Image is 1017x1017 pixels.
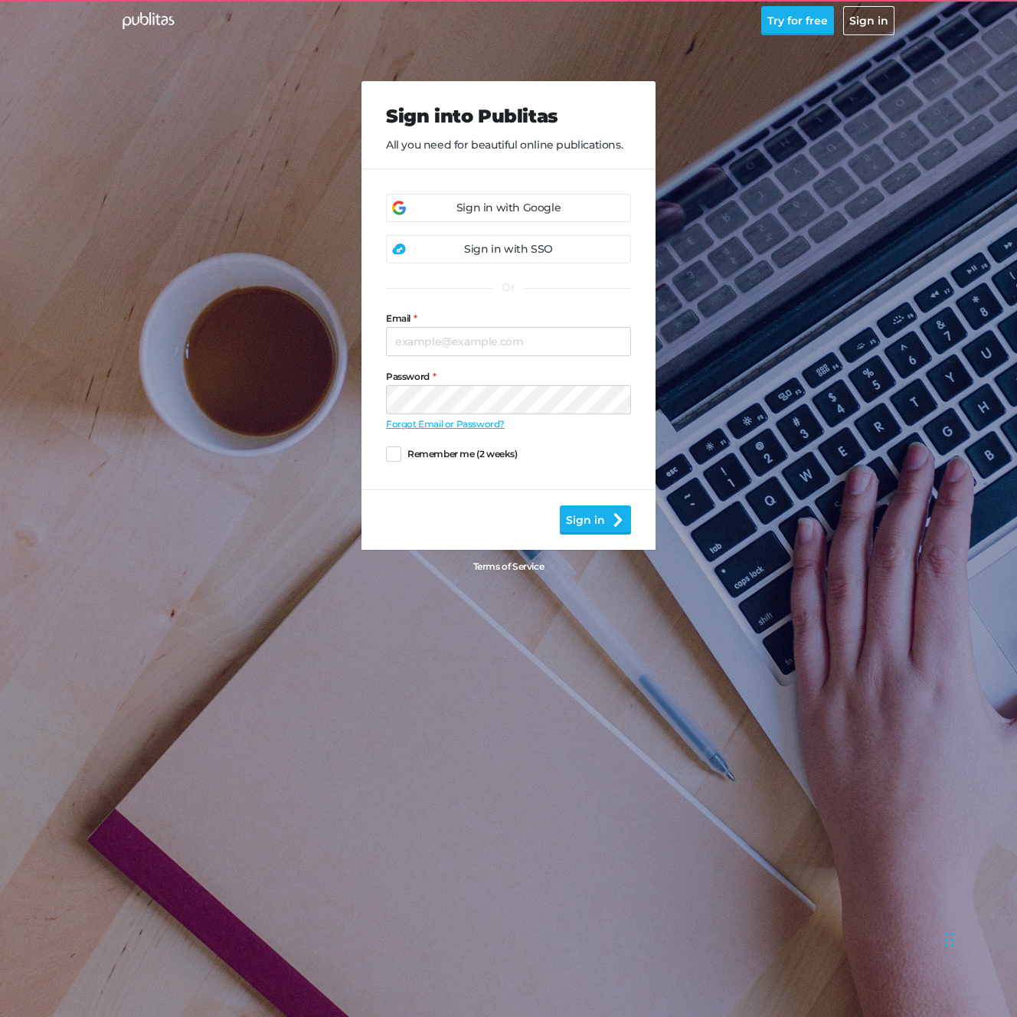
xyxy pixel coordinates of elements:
[386,137,631,153] p: All you need for beautiful online publications.
[386,106,631,128] h2: Sign into Publitas
[467,556,551,577] a: Terms of Service
[386,327,631,356] input: example@example.com
[761,6,834,35] button: Try for free
[456,200,561,216] div: Sign in with Google
[407,449,518,459] span: Remember me (2 weeks)
[386,313,631,324] label: Email
[386,418,505,430] a: Forgot Email or Password?
[386,371,631,382] label: Password
[843,6,894,35] button: Sign in
[386,194,631,222] a: Sign in with Google
[464,241,553,257] div: Sign in with SSO
[940,901,1017,975] iframe: Chat Widget
[492,280,524,296] div: Or
[386,235,631,263] a: Sign in with SSO
[945,917,954,963] div: Drag
[560,505,631,535] button: Sign in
